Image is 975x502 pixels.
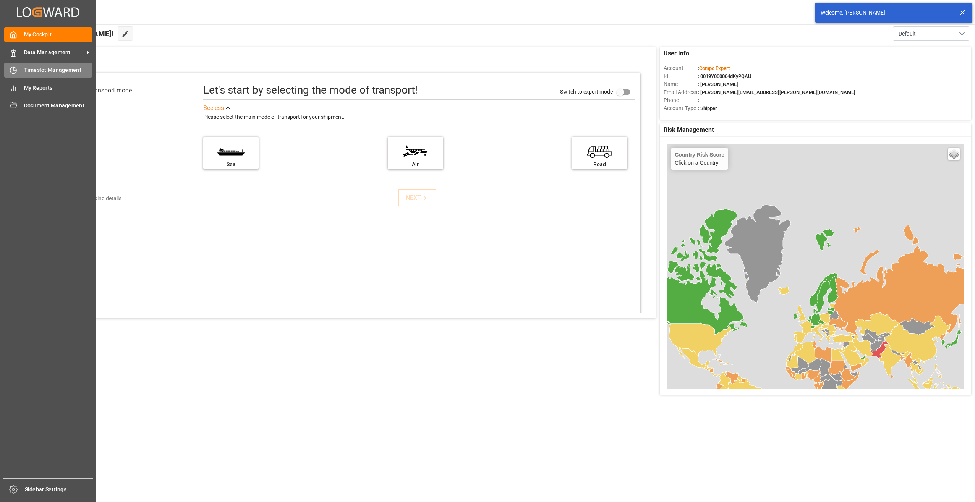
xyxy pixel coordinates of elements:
[698,81,738,87] span: : [PERSON_NAME]
[698,65,730,71] span: :
[73,86,132,95] div: Select transport mode
[664,64,698,72] span: Account
[698,89,855,95] span: : [PERSON_NAME][EMAIL_ADDRESS][PERSON_NAME][DOMAIN_NAME]
[821,9,952,17] div: Welcome, [PERSON_NAME]
[698,97,704,103] span: : —
[203,104,224,113] div: See less
[899,30,916,38] span: Default
[24,66,92,74] span: Timeslot Management
[24,49,84,57] span: Data Management
[560,89,613,95] span: Switch to expert mode
[203,113,635,122] div: Please select the main mode of transport for your shipment.
[24,102,92,110] span: Document Management
[698,73,751,79] span: : 0019Y000004dKyPQAU
[698,105,717,111] span: : Shipper
[664,125,714,134] span: Risk Management
[664,49,689,58] span: User Info
[398,189,436,206] button: NEXT
[4,98,92,113] a: Document Management
[203,82,418,98] div: Let's start by selecting the mode of transport!
[675,152,724,166] div: Click on a Country
[74,194,121,202] div: Add shipping details
[4,27,92,42] a: My Cockpit
[4,63,92,78] a: Timeslot Management
[699,65,730,71] span: Compo Expert
[664,104,698,112] span: Account Type
[207,160,255,168] div: Sea
[664,88,698,96] span: Email Address
[406,193,429,202] div: NEXT
[664,80,698,88] span: Name
[576,160,624,168] div: Road
[948,148,960,160] a: Layers
[664,72,698,80] span: Id
[25,486,93,494] span: Sidebar Settings
[24,31,92,39] span: My Cockpit
[24,84,92,92] span: My Reports
[392,160,439,168] div: Air
[893,26,969,41] button: open menu
[664,96,698,104] span: Phone
[675,152,724,158] h4: Country Risk Score
[4,80,92,95] a: My Reports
